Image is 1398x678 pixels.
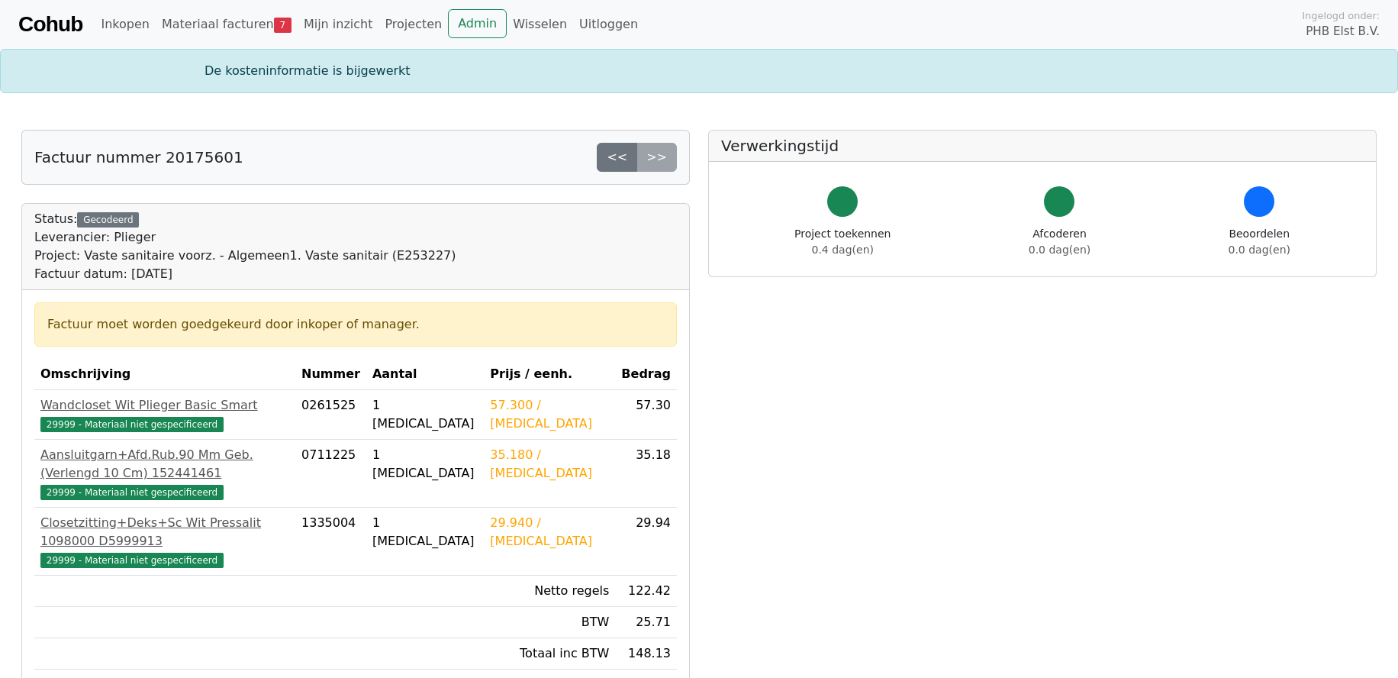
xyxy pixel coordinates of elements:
td: Netto regels [484,576,615,607]
th: Nummer [295,359,366,390]
th: Prijs / eenh. [484,359,615,390]
th: Omschrijving [34,359,295,390]
div: Gecodeerd [77,212,139,228]
td: 29.94 [615,508,677,576]
div: Beoordelen [1229,226,1290,258]
td: 148.13 [615,638,677,670]
td: 57.30 [615,390,677,440]
td: 1335004 [295,508,366,576]
td: 122.42 [615,576,677,607]
div: 1 [MEDICAL_DATA] [372,514,478,550]
h5: Verwerkingstijd [721,137,1364,155]
div: 57.300 / [MEDICAL_DATA] [490,396,609,433]
a: Wisselen [507,9,573,40]
div: Closetzitting+Deks+Sc Wit Pressalit 1098000 D5999913 [40,514,289,550]
div: Aansluitgarn+Afd.Rub.90 Mm Geb.(Verlengd 10 Cm) 152441461 [40,446,289,483]
span: PHB Elst B.V. [1306,23,1380,40]
span: 0.4 dag(en) [812,244,874,256]
a: Mijn inzicht [298,9,379,40]
div: Factuur datum: [DATE] [34,265,456,283]
th: Bedrag [615,359,677,390]
td: 25.71 [615,607,677,638]
td: 0711225 [295,440,366,508]
div: Factuur moet worden goedgekeurd door inkoper of manager. [47,315,664,334]
span: 0.0 dag(en) [1029,244,1090,256]
div: Leverancier: Plieger [34,228,456,247]
span: 0.0 dag(en) [1229,244,1290,256]
div: De kosteninformatie is bijgewerkt [195,62,1203,80]
td: 35.18 [615,440,677,508]
a: Closetzitting+Deks+Sc Wit Pressalit 1098000 D599991329999 - Materiaal niet gespecificeerd [40,514,289,569]
a: Materiaal facturen7 [156,9,298,40]
a: << [597,143,637,172]
div: 1 [MEDICAL_DATA] [372,396,478,433]
td: BTW [484,607,615,638]
a: Uitloggen [573,9,644,40]
div: Project: Vaste sanitaire voorz. - Algemeen1. Vaste sanitair (E253227) [34,247,456,265]
a: Wandcloset Wit Plieger Basic Smart29999 - Materiaal niet gespecificeerd [40,396,289,433]
div: Afcoderen [1029,226,1090,258]
span: 29999 - Materiaal niet gespecificeerd [40,485,224,500]
td: 0261525 [295,390,366,440]
a: Inkopen [95,9,155,40]
div: 29.940 / [MEDICAL_DATA] [490,514,609,550]
div: Project toekennen [794,226,891,258]
a: Projecten [378,9,448,40]
span: 29999 - Materiaal niet gespecificeerd [40,417,224,432]
div: 35.180 / [MEDICAL_DATA] [490,446,609,483]
span: Ingelogd onder: [1302,8,1380,23]
span: 7 [274,18,292,33]
a: Aansluitgarn+Afd.Rub.90 Mm Geb.(Verlengd 10 Cm) 15244146129999 - Materiaal niet gespecificeerd [40,446,289,501]
span: 29999 - Materiaal niet gespecificeerd [40,553,224,568]
th: Aantal [366,359,484,390]
div: Wandcloset Wit Plieger Basic Smart [40,396,289,415]
td: Totaal inc BTW [484,638,615,670]
div: 1 [MEDICAL_DATA] [372,446,478,483]
a: Admin [448,9,507,38]
div: Status: [34,210,456,283]
a: Cohub [18,6,82,43]
h5: Factuur nummer 20175601 [34,148,243,166]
